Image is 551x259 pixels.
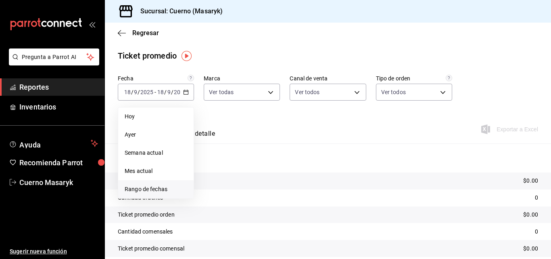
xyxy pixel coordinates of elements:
[118,153,538,163] p: Resumen
[167,89,171,95] input: --
[446,75,452,81] svg: Todas las órdenes contabilizan 1 comensal a excepción de órdenes de mesa con comensales obligator...
[125,167,187,175] span: Mes actual
[164,89,167,95] span: /
[523,177,538,185] p: $0.00
[376,76,452,81] label: Tipo de orden
[381,88,406,96] span: Ver todos
[118,76,194,81] label: Fecha
[138,89,140,95] span: /
[154,89,156,95] span: -
[188,75,194,81] svg: Información delimitada a máximo 62 días.
[134,89,138,95] input: --
[118,29,159,37] button: Regresar
[171,89,173,95] span: /
[535,194,538,202] p: 0
[19,157,98,168] span: Recomienda Parrot
[523,244,538,253] p: $0.00
[535,227,538,236] p: 0
[22,53,87,61] span: Pregunta a Parrot AI
[118,50,177,62] div: Ticket promedio
[19,177,98,188] span: Cuerno Masaryk
[19,101,98,112] span: Inventarios
[89,21,95,27] button: open_drawer_menu
[134,6,223,16] h3: Sucursal: Cuerno (Masaryk)
[131,89,134,95] span: /
[19,139,88,148] span: Ayuda
[204,76,280,81] label: Marca
[9,48,99,65] button: Pregunta a Parrot AI
[183,130,215,143] button: Ver detalle
[6,59,99,67] a: Pregunta a Parrot AI
[125,149,187,157] span: Semana actual
[140,89,154,95] input: ----
[124,89,131,95] input: --
[209,88,234,96] span: Ver todas
[118,244,184,253] p: Ticket promedio comensal
[157,89,164,95] input: --
[125,112,187,121] span: Hoy
[118,227,173,236] p: Cantidad comensales
[173,89,187,95] input: ----
[10,247,98,256] span: Sugerir nueva función
[182,51,192,61] img: Tooltip marker
[132,29,159,37] span: Regresar
[290,76,366,81] label: Canal de venta
[125,131,187,139] span: Ayer
[523,211,538,219] p: $0.00
[295,88,319,96] span: Ver todos
[125,185,187,194] span: Rango de fechas
[19,82,98,93] span: Reportes
[118,211,175,219] p: Ticket promedio orden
